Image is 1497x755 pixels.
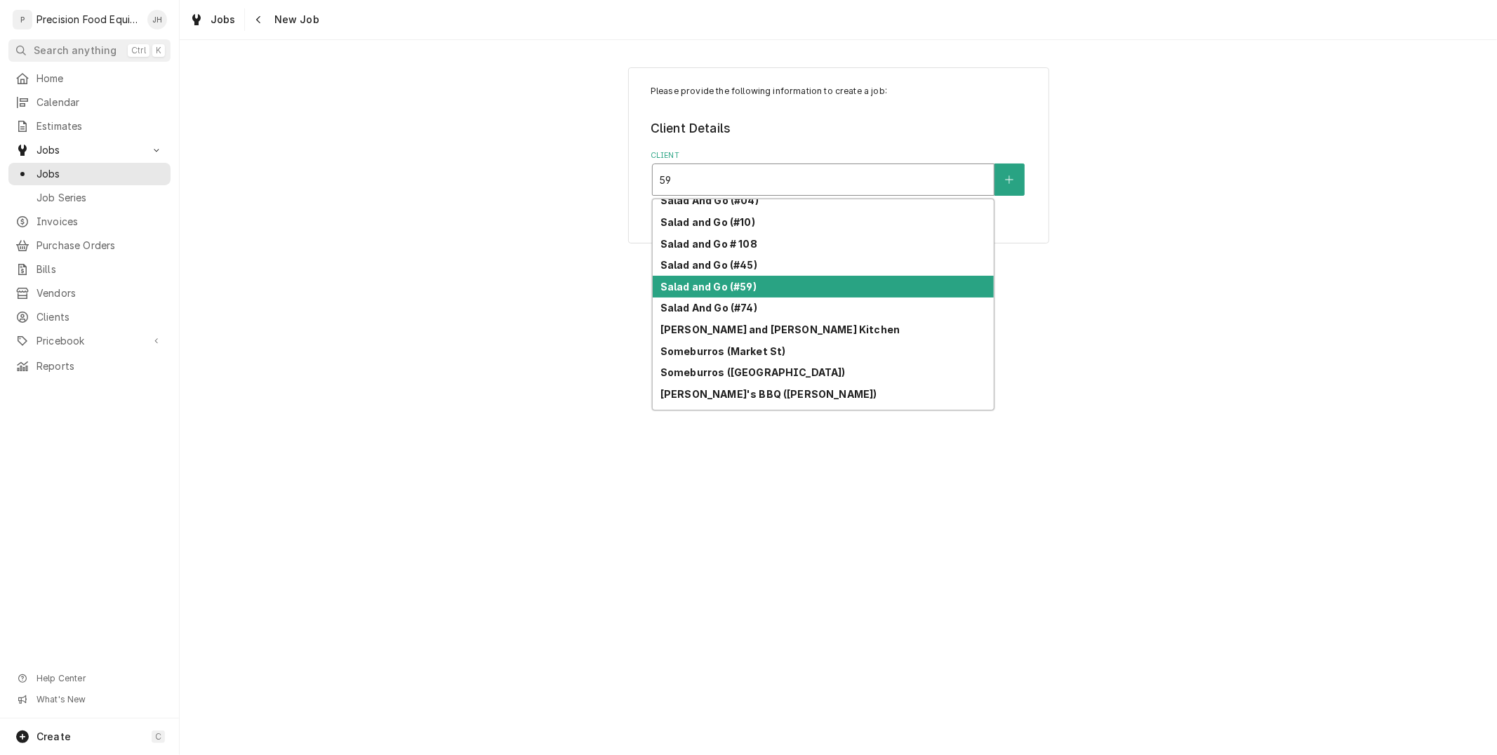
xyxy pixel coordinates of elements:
span: Jobs [36,167,164,181]
span: What's New [36,694,162,705]
a: Clients [8,306,171,328]
svg: Create New Client [1005,175,1013,185]
div: Job Create/Update [628,67,1049,243]
span: Reports [36,359,164,373]
strong: Someburros ([GEOGRAPHIC_DATA]) [660,366,846,378]
span: Estimates [36,119,164,133]
a: Estimates [8,115,171,138]
div: Job Create/Update Form [651,85,1026,196]
a: Go to Jobs [8,139,171,161]
p: Please provide the following information to create a job: [651,85,1026,98]
div: P [13,10,32,29]
a: Go to What's New [8,690,171,709]
button: Search anythingCtrlK [8,39,171,62]
strong: Someburros (Market St) [660,345,786,357]
strong: Salad And Go (#74) [660,302,757,314]
span: Job Series [36,191,164,205]
div: Precision Food Equipment LLC [36,13,140,27]
strong: Salad And Go (#04) [660,194,759,206]
span: Pricebook [36,334,142,348]
span: Help Center [36,673,162,684]
a: Go to Pricebook [8,330,171,352]
button: Navigate back [248,8,270,31]
div: JH [147,10,167,29]
strong: Salad and Go (#45) [660,259,757,271]
span: Create [36,730,71,742]
a: Jobs [184,8,241,31]
span: Invoices [36,215,164,229]
strong: [PERSON_NAME] and [PERSON_NAME] Kitchen [660,323,900,335]
a: Reports [8,355,171,377]
strong: Salad and Go (#59) [660,281,757,293]
a: Go to Help Center [8,669,171,688]
span: Ctrl [131,45,146,56]
span: Calendar [36,95,164,109]
strong: [PERSON_NAME]'s BBQ ([PERSON_NAME]) [660,388,877,400]
span: Vendors [36,286,164,300]
strong: Salad and Go (#10) [660,216,755,228]
span: Jobs [211,13,236,27]
span: Bills [36,262,164,276]
div: Jason Hertel's Avatar [147,10,167,29]
strong: Sprouts [660,410,703,422]
a: Invoices [8,211,171,233]
div: Client [651,150,1026,196]
a: Bills [8,258,171,281]
a: Home [8,67,171,90]
strong: Salad and Go # 108 [660,238,757,250]
span: Jobs [36,143,142,157]
span: C [155,731,161,742]
span: K [156,45,161,56]
span: Home [36,72,164,86]
a: Job Series [8,187,171,209]
a: Calendar [8,91,171,114]
a: Vendors [8,282,171,305]
a: Purchase Orders [8,234,171,257]
span: New Job [270,13,319,27]
button: Create New Client [994,163,1024,196]
label: Client [651,150,1026,161]
a: Jobs [8,163,171,185]
span: Purchase Orders [36,239,164,253]
span: Search anything [34,44,117,58]
legend: Client Details [651,119,1026,138]
span: Clients [36,310,164,324]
